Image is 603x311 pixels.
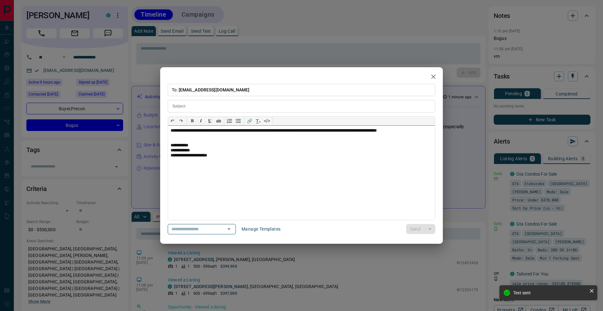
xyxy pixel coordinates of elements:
[263,117,271,125] button: </>
[179,87,250,92] span: [EMAIL_ADDRESS][DOMAIN_NAME]
[197,117,205,125] button: 𝑰
[177,117,186,125] button: ↷
[238,224,284,234] button: Manage Templates
[168,84,435,96] p: To:
[205,117,214,125] button: 𝐔
[225,117,234,125] button: Numbered list
[245,117,254,125] button: 🔗
[208,118,211,123] span: 𝐔
[513,290,587,295] div: Text sent
[188,117,197,125] button: 𝐁
[172,103,186,109] p: Subject:
[214,117,223,125] button: ab
[254,117,263,125] button: T̲ₓ
[234,117,243,125] button: Bullet list
[168,117,177,125] button: ↶
[216,118,221,123] s: ab
[225,225,233,233] button: Open
[406,224,435,234] div: split button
